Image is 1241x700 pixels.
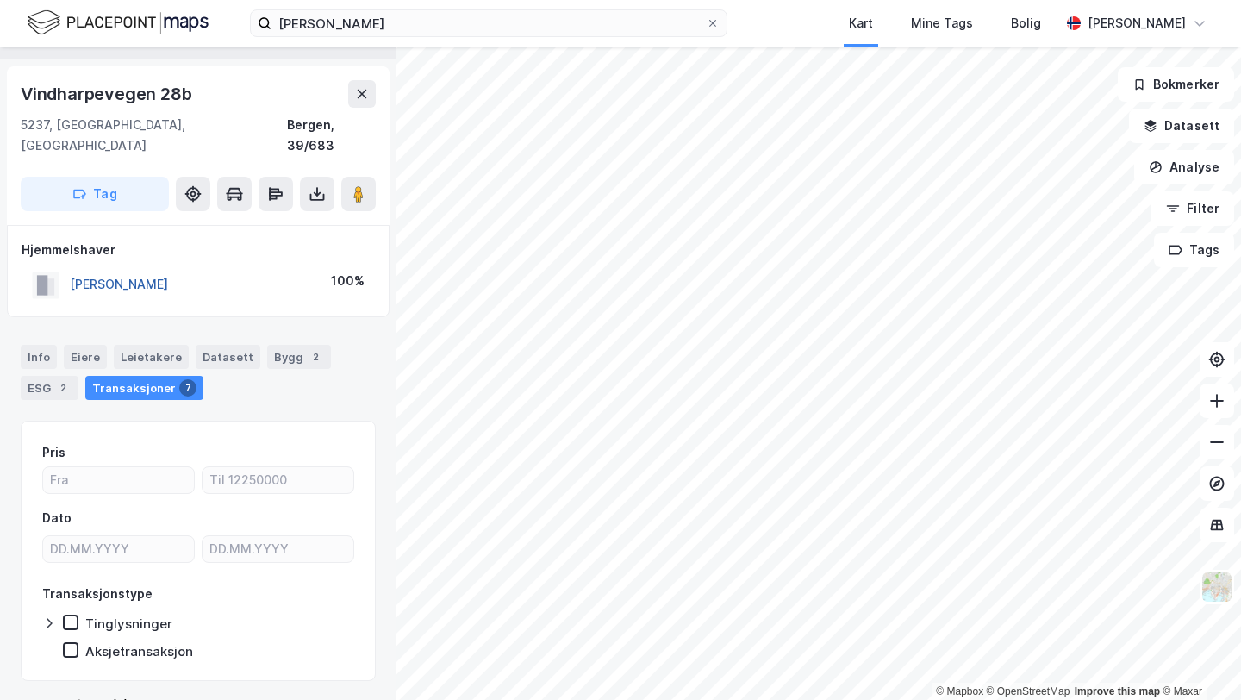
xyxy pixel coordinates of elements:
[1129,109,1234,143] button: Datasett
[196,345,260,369] div: Datasett
[114,345,189,369] div: Leietakere
[42,584,153,604] div: Transaksjonstype
[1155,617,1241,700] div: Kontrollprogram for chat
[43,536,194,562] input: DD.MM.YYYY
[21,115,287,156] div: 5237, [GEOGRAPHIC_DATA], [GEOGRAPHIC_DATA]
[1088,13,1186,34] div: [PERSON_NAME]
[287,115,376,156] div: Bergen, 39/683
[85,376,203,400] div: Transaksjoner
[307,348,324,366] div: 2
[179,379,196,397] div: 7
[936,685,983,697] a: Mapbox
[22,240,375,260] div: Hjemmelshaver
[21,80,195,108] div: Vindharpevegen 28b
[21,345,57,369] div: Info
[85,616,172,632] div: Tinglysninger
[1155,617,1241,700] iframe: Chat Widget
[54,379,72,397] div: 2
[203,467,353,493] input: Til 12250000
[85,643,193,659] div: Aksjetransaksjon
[1151,191,1234,226] button: Filter
[987,685,1070,697] a: OpenStreetMap
[267,345,331,369] div: Bygg
[21,177,169,211] button: Tag
[42,442,65,463] div: Pris
[1200,571,1233,603] img: Z
[911,13,973,34] div: Mine Tags
[331,271,365,291] div: 100%
[42,508,72,528] div: Dato
[1075,685,1160,697] a: Improve this map
[1011,13,1041,34] div: Bolig
[1134,150,1234,184] button: Analyse
[21,376,78,400] div: ESG
[43,467,194,493] input: Fra
[64,345,107,369] div: Eiere
[203,536,353,562] input: DD.MM.YYYY
[849,13,873,34] div: Kart
[1154,233,1234,267] button: Tags
[271,10,706,36] input: Søk på adresse, matrikkel, gårdeiere, leietakere eller personer
[28,8,209,38] img: logo.f888ab2527a4732fd821a326f86c7f29.svg
[1118,67,1234,102] button: Bokmerker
